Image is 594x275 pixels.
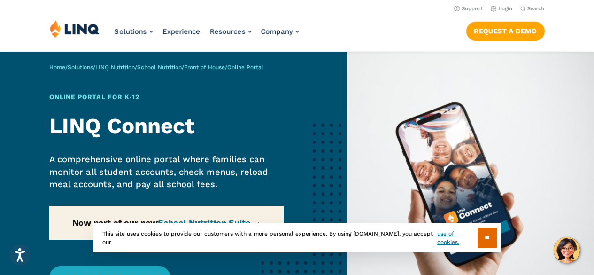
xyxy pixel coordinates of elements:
[491,6,513,12] a: Login
[162,27,201,36] a: Experience
[261,27,293,36] span: Company
[93,223,501,252] div: This site uses cookies to provide our customers with a more personal experience. By using [DOMAIN...
[554,237,580,263] button: Hello, have a question? Let’s chat.
[184,64,225,71] a: Front of House
[261,27,299,36] a: Company
[115,20,299,51] nav: Primary Navigation
[210,27,246,36] span: Resources
[527,6,545,12] span: Search
[466,22,545,40] a: Request a Demo
[210,27,252,36] a: Resources
[49,64,65,71] a: Home
[49,113,194,138] strong: LINQ Connect
[466,20,545,40] nav: Button Navigation
[68,64,93,71] a: Solutions
[115,27,153,36] a: Solutions
[520,5,545,12] button: Open Search Bar
[50,20,100,38] img: LINQ | K‑12 Software
[49,92,283,102] h1: Online Portal for K‑12
[227,64,263,71] span: Online Portal
[437,229,477,246] a: use of cookies.
[115,27,147,36] span: Solutions
[49,64,263,71] span: / / / / /
[72,218,261,228] strong: Now part of our new
[49,153,283,190] p: A comprehensive online portal where families can monitor all student accounts, check menus, reloa...
[95,64,135,71] a: LINQ Nutrition
[454,6,483,12] a: Support
[137,64,182,71] a: School Nutrition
